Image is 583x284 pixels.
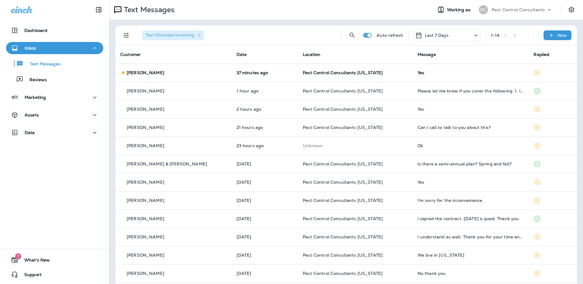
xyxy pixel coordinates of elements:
[534,52,549,57] span: Replied
[303,125,383,130] span: Pest Control Consultants [US_STATE]
[418,234,524,239] div: I understand as well. Thank you for your time and effort.
[303,161,383,167] span: Pest Control Consultants [US_STATE]
[303,198,383,203] span: Pest Control Consultants [US_STATE]
[557,33,567,38] p: New
[418,125,524,130] div: Can I call to talk to you about this?
[237,143,293,148] p: Sep 29, 2025 02:33 PM
[418,161,524,166] div: Is there a semi-annual plan? Spring and fall?
[418,271,524,276] div: No thank you
[303,271,383,276] span: Pest Control Consultants [US_STATE]
[425,33,449,38] p: Last 7 Days
[237,253,293,258] p: Sep 23, 2025 12:56 PM
[127,107,164,112] p: [PERSON_NAME]
[492,7,545,12] p: Pest Control Consultants
[142,30,204,40] div: Text Direction:Incoming
[24,61,60,67] p: Text Messages
[237,271,293,276] p: Sep 23, 2025 07:30 AM
[24,28,47,33] p: Dashboard
[6,57,103,70] button: Text Messages
[418,198,524,203] div: I'm sorry for the inconvenience
[447,7,473,12] span: Working as:
[303,216,383,221] span: Pest Control Consultants [US_STATE]
[418,88,524,93] div: Please let me know if you cover the following: 1. Interior 2. Basement 3. Garage 4. Exterior 5. E...
[303,252,383,258] span: Pest Control Consultants [US_STATE]
[6,268,103,281] button: Support
[6,109,103,121] button: Assets
[127,253,164,258] p: [PERSON_NAME]
[418,107,524,112] div: Yes
[6,126,103,139] button: Data
[127,271,164,276] p: [PERSON_NAME]
[237,180,293,185] p: Sep 27, 2025 06:24 PM
[418,143,524,148] div: Ok
[237,88,293,93] p: Sep 30, 2025 12:17 PM
[303,106,383,112] span: Pest Control Consultants [US_STATE]
[127,234,164,239] p: [PERSON_NAME]
[303,70,383,75] span: Pest Control Consultants [US_STATE]
[418,253,524,258] div: We live in Missouri
[15,253,21,259] span: 7
[237,216,293,221] p: Sep 24, 2025 12:54 PM
[90,4,107,16] button: Collapse Sidebar
[237,161,293,166] p: Sep 29, 2025 11:26 AM
[303,179,383,185] span: Pest Control Consultants [US_STATE]
[121,5,175,14] p: Text Messages
[303,52,320,57] span: Location
[127,88,164,93] p: [PERSON_NAME]
[377,33,404,38] p: Auto refresh
[237,52,247,57] span: Date
[237,125,293,130] p: Sep 29, 2025 04:08 PM
[120,29,132,41] button: Filters
[418,70,524,75] div: Yes
[146,32,194,38] span: Text Direction : Incoming
[418,52,436,57] span: Message
[127,143,164,148] p: [PERSON_NAME]
[303,88,383,94] span: Pest Control Consultants [US_STATE]
[303,234,383,240] span: Pest Control Consultants [US_STATE]
[346,29,358,41] button: Search Messages
[127,216,164,221] p: [PERSON_NAME]
[303,143,408,148] p: This customer does not have a last location and the phone number they messaged is not assigned to...
[127,180,164,185] p: [PERSON_NAME]
[6,42,103,54] button: Inbox
[127,198,164,203] p: [PERSON_NAME]
[25,130,35,135] p: Data
[566,4,577,15] button: Settings
[237,198,293,203] p: Sep 24, 2025 02:41 PM
[237,234,293,239] p: Sep 23, 2025 03:35 PM
[237,107,293,112] p: Sep 30, 2025 11:40 AM
[127,161,207,166] p: [PERSON_NAME] & [PERSON_NAME]
[6,73,103,86] button: Reviews
[23,77,47,83] p: Reviews
[6,91,103,103] button: Marketing
[479,5,488,14] div: PC
[491,33,500,38] div: 1 - 14
[127,125,164,130] p: [PERSON_NAME]
[418,180,524,185] div: Yes
[237,70,293,75] p: Sep 30, 2025 01:25 PM
[127,70,164,75] p: [PERSON_NAME]
[25,113,39,117] p: Assets
[25,46,36,50] p: Inbox
[120,52,141,57] span: Customer
[18,272,42,279] span: Support
[25,95,46,100] p: Marketing
[418,216,524,221] div: I signed the contract. Tomorrow is good. Thank you.
[18,258,50,265] span: What's New
[6,254,103,266] button: 7What's New
[6,24,103,36] button: Dashboard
